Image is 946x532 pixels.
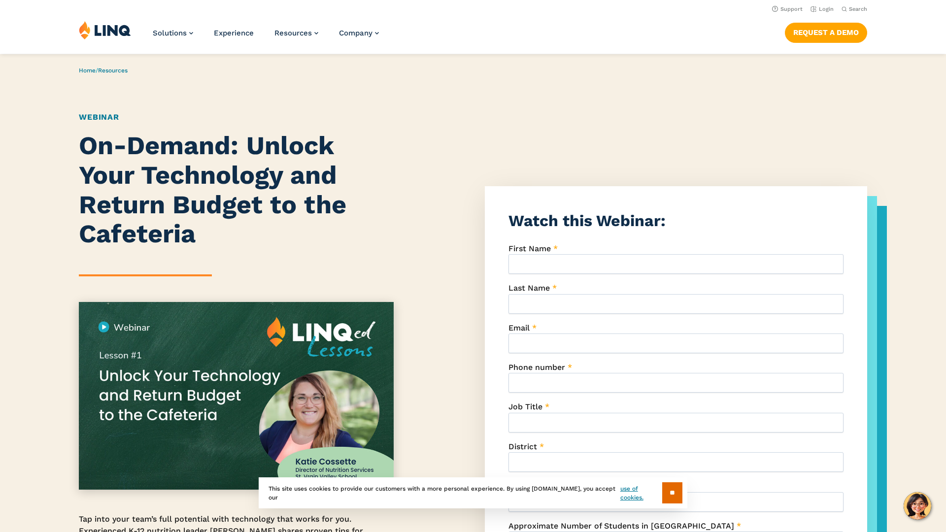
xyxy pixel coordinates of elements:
span: Phone number [508,363,565,372]
button: Hello, have a question? Let’s chat. [904,492,931,520]
a: Solutions [153,29,193,37]
a: Resources [98,67,128,74]
a: Support [772,6,803,12]
a: Company [339,29,379,37]
a: Home [79,67,96,74]
span: Approximate Number of Students in [GEOGRAPHIC_DATA] [508,521,734,531]
a: Experience [214,29,254,37]
a: Webinar [79,112,119,122]
nav: Primary Navigation [153,21,379,53]
span: Search [849,6,867,12]
span: Solutions [153,29,187,37]
span: Job Title [508,402,542,411]
span: / [79,67,128,74]
span: Email [508,323,530,332]
span: Company [339,29,372,37]
span: First Name [508,244,551,253]
a: use of cookies. [620,484,662,502]
img: LINQ | K‑12 Software [79,21,131,39]
a: Login [811,6,834,12]
span: District [508,442,537,451]
h3: Watch this Webinar: [508,210,844,232]
nav: Button Navigation [785,21,867,42]
div: This site uses cookies to provide our customers with a more personal experience. By using [DOMAIN... [259,477,687,508]
a: Request a Demo [785,23,867,42]
button: Open Search Bar [842,5,867,13]
h1: On-Demand: Unlock Your Technology and Return Budget to the Cafeteria [79,131,394,249]
a: Resources [274,29,318,37]
span: Resources [274,29,312,37]
img: LINQed Lessons - 1 [79,302,394,489]
span: Last Name [508,283,550,293]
